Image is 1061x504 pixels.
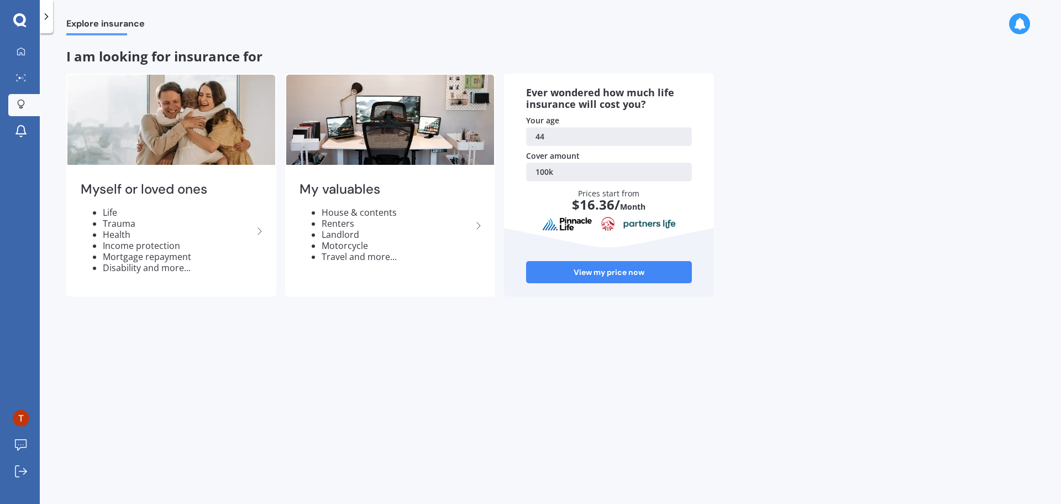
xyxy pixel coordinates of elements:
li: Trauma [103,218,253,229]
a: 44 [526,127,692,146]
div: Your age [526,115,692,126]
img: ACg8ocK_K7krWjYgNoCLU8NlnsIJUZZ-9az57CugqjBNRAedFcYQmw=s96-c [13,410,29,427]
img: aia [601,217,614,231]
div: Ever wondered how much life insurance will cost you? [526,87,692,111]
div: Prices start from [538,188,681,222]
h2: Myself or loved ones [81,181,253,198]
li: Motorcycle [322,240,472,251]
img: pinnacle [542,217,593,231]
span: I am looking for insurance for [66,47,262,65]
li: Landlord [322,229,472,240]
li: House & contents [322,207,472,218]
span: $ 16.36 / [572,195,620,214]
li: Renters [322,218,472,229]
h2: My valuables [300,181,472,198]
li: Health [103,229,253,240]
li: Life [103,207,253,218]
img: Myself or loved ones [67,75,275,165]
img: partnersLife [623,219,676,229]
a: View my price now [526,261,692,283]
li: Income protection [103,240,253,251]
img: My valuables [286,75,494,165]
li: Travel and more... [322,251,472,262]
span: Month [620,201,645,212]
span: Explore insurance [66,18,145,33]
div: Cover amount [526,150,692,162]
li: Mortgage repayment [103,251,253,262]
a: 100k [526,163,692,181]
li: Disability and more... [103,262,253,273]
